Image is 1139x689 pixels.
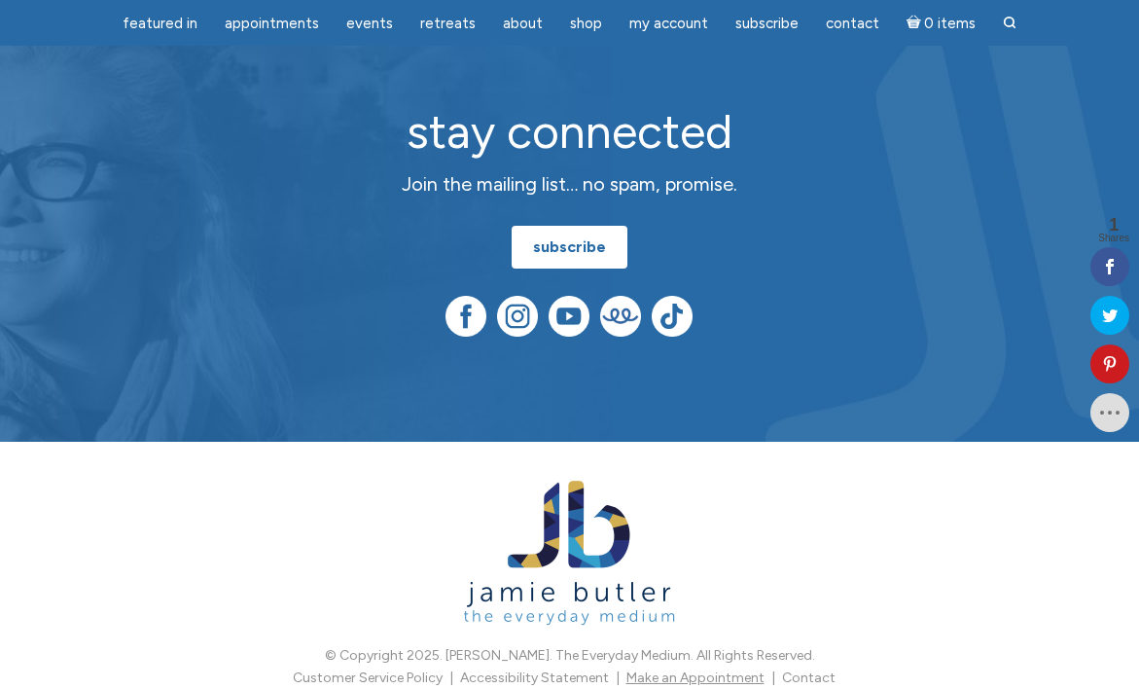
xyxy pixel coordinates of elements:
span: featured in [123,15,197,32]
p: Join the mailing list… no spam, promise. [283,169,857,199]
img: YouTube [549,296,589,337]
a: Appointments [213,5,331,43]
a: Make an Appointment [626,670,765,686]
span: Contact [826,15,879,32]
span: Subscribe [735,15,799,32]
img: Jamie Butler. The Everyday Medium [464,481,675,626]
span: Shares [1098,234,1129,243]
p: © Copyright 2025. [PERSON_NAME]. The Everyday Medium. All Rights Reserved. [132,645,1008,667]
img: TikTok [652,296,693,337]
span: 1 [1098,216,1129,234]
span: About [503,15,543,32]
img: Facebook [445,296,486,337]
a: Contact [814,5,891,43]
a: Events [335,5,405,43]
a: Customer Service Policy [293,670,443,686]
span: 0 items [924,17,976,31]
a: Cart0 items [895,3,988,43]
a: Contact [782,670,836,686]
a: Shop [558,5,614,43]
span: Events [346,15,393,32]
h2: stay connected [283,106,857,158]
a: featured in [111,5,209,43]
span: My Account [629,15,708,32]
a: Subscribe [724,5,810,43]
a: About [491,5,554,43]
a: Jamie Butler. The Everyday Medium [464,602,675,619]
span: Retreats [420,15,476,32]
a: My Account [618,5,720,43]
img: Teespring [600,296,641,337]
a: Retreats [409,5,487,43]
span: Appointments [225,15,319,32]
img: Instagram [497,296,538,337]
i: Cart [907,15,925,32]
a: Accessibility Statement [460,670,609,686]
span: Shop [570,15,602,32]
a: subscribe [512,226,627,269]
